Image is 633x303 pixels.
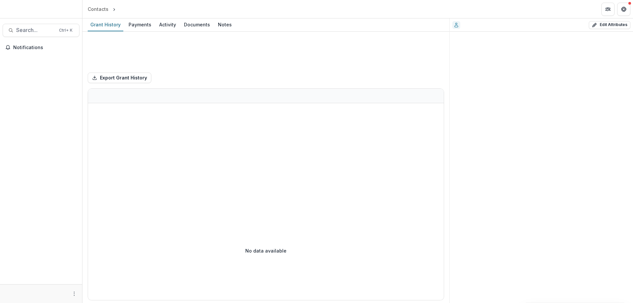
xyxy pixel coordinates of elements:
button: Search... [3,24,79,37]
button: Notifications [3,42,79,53]
button: More [70,290,78,298]
div: Grant History [88,20,123,29]
button: Edit Attributes [589,21,630,29]
div: Ctrl + K [58,27,74,34]
a: Grant History [88,18,123,31]
p: No data available [245,247,286,254]
button: Export Grant History [88,73,151,83]
div: Documents [181,20,213,29]
a: Activity [157,18,179,31]
div: Contacts [88,6,108,13]
div: Notes [215,20,234,29]
a: Contacts [85,4,111,14]
div: Payments [126,20,154,29]
nav: breadcrumb [85,4,145,14]
a: Payments [126,18,154,31]
span: Search... [16,27,55,33]
span: Notifications [13,45,77,50]
a: Documents [181,18,213,31]
button: Get Help [617,3,630,16]
div: Activity [157,20,179,29]
button: Partners [601,3,615,16]
a: Notes [215,18,234,31]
